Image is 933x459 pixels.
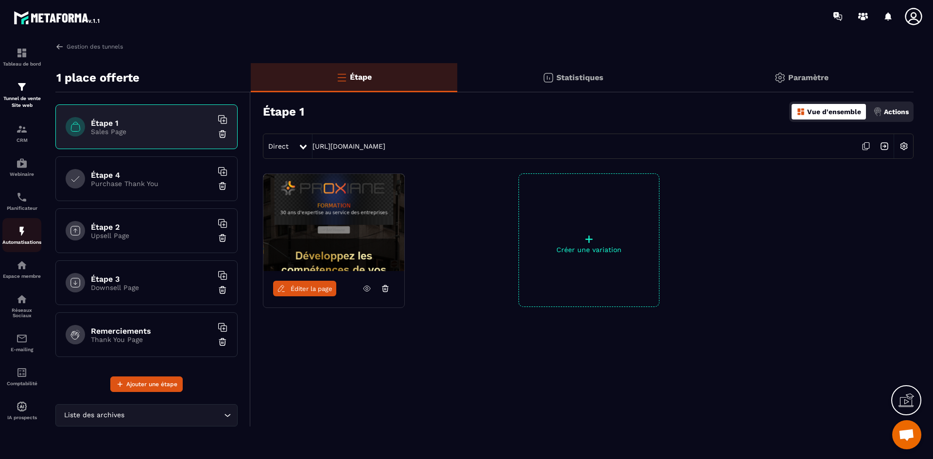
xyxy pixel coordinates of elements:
div: Search for option [55,404,238,426]
p: Sales Page [91,128,212,136]
img: trash [218,233,227,243]
img: automations [16,157,28,169]
p: E-mailing [2,347,41,352]
a: emailemailE-mailing [2,325,41,359]
button: Ajouter une étape [110,376,183,392]
span: Direct [268,142,289,150]
a: social-networksocial-networkRéseaux Sociaux [2,286,41,325]
a: formationformationCRM [2,116,41,150]
img: formation [16,47,28,59]
img: setting-w.858f3a88.svg [895,137,913,155]
img: formation [16,81,28,93]
img: automations [16,259,28,271]
h6: Étape 3 [91,274,212,284]
p: Vue d'ensemble [807,108,861,116]
img: actions.d6e523a2.png [873,107,882,116]
h6: Étape 4 [91,170,212,180]
a: Éditer la page [273,281,336,296]
p: Downsell Page [91,284,212,291]
img: trash [218,337,227,347]
img: scheduler [16,191,28,203]
p: CRM [2,137,41,143]
a: [URL][DOMAIN_NAME] [312,142,385,150]
p: Tunnel de vente Site web [2,95,41,109]
span: Liste des archives [62,410,126,421]
img: stats.20deebd0.svg [542,72,554,84]
img: automations [16,401,28,412]
a: formationformationTunnel de vente Site web [2,74,41,116]
p: Thank You Page [91,336,212,343]
img: bars-o.4a397970.svg [336,71,347,83]
div: Ouvrir le chat [892,420,921,449]
h6: Étape 1 [91,119,212,128]
img: arrow-next.bcc2205e.svg [875,137,894,155]
p: Étape [350,72,372,82]
p: IA prospects [2,415,41,420]
img: trash [218,285,227,295]
p: Créer une variation [519,246,659,254]
p: Tableau de bord [2,61,41,67]
img: social-network [16,293,28,305]
a: automationsautomationsWebinaire [2,150,41,184]
img: image [263,174,404,271]
p: Paramètre [788,73,829,82]
p: + [519,232,659,246]
p: Purchase Thank You [91,180,212,187]
img: trash [218,129,227,139]
p: Comptabilité [2,381,41,386]
img: formation [16,123,28,135]
h6: Étape 2 [91,222,212,232]
p: Upsell Page [91,232,212,239]
p: Actions [884,108,909,116]
a: accountantaccountantComptabilité [2,359,41,393]
p: 1 place offerte [56,68,139,87]
img: accountant [16,367,28,378]
p: Espace membre [2,273,41,279]
img: logo [14,9,101,26]
p: Statistiques [556,73,604,82]
img: email [16,333,28,344]
input: Search for option [126,410,222,421]
img: dashboard-orange.40269519.svg [796,107,805,116]
p: Webinaire [2,171,41,177]
a: Gestion des tunnels [55,42,123,51]
h3: Étape 1 [263,105,304,119]
a: formationformationTableau de bord [2,40,41,74]
img: automations [16,225,28,237]
a: schedulerschedulerPlanificateur [2,184,41,218]
p: Planificateur [2,205,41,211]
span: Éditer la page [291,285,332,292]
h6: Remerciements [91,326,212,336]
a: automationsautomationsAutomatisations [2,218,41,252]
p: Réseaux Sociaux [2,307,41,318]
span: Ajouter une étape [126,379,177,389]
img: arrow [55,42,64,51]
p: Automatisations [2,239,41,245]
img: trash [218,181,227,191]
a: automationsautomationsEspace membre [2,252,41,286]
img: setting-gr.5f69749f.svg [774,72,786,84]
